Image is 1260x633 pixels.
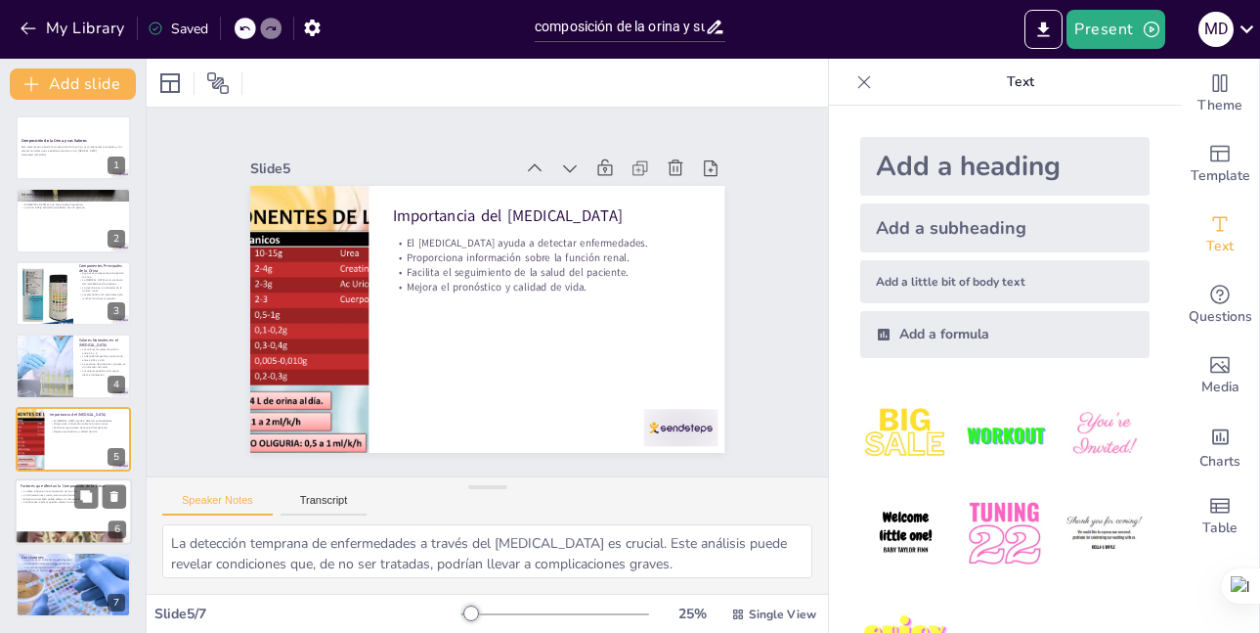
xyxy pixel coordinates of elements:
p: El [MEDICAL_DATA] es una herramienta diagnóstica. [22,203,125,206]
span: Template [1191,165,1250,187]
div: Layout [154,68,186,99]
p: Los valores normales de pH son entre 4.5 y 8. [79,347,125,354]
p: El [MEDICAL_DATA] ayuda a detectar enfermedades. [50,419,125,423]
img: 4.jpeg [860,488,951,579]
div: Add a subheading [860,203,1150,252]
span: Questions [1189,306,1252,328]
div: 5 [16,407,131,472]
p: Componentes Principales de la Orina [79,263,125,274]
p: Valores Normales en el [MEDICAL_DATA] [79,338,125,348]
p: Mejora el pronóstico y calidad de vida. [392,280,700,294]
p: La orina es un líquido biológico esencial. [22,195,125,199]
div: 3 [16,261,131,326]
p: Los valores pueden variar según dieta e hidratación. [79,369,125,376]
button: My Library [15,13,133,44]
div: Add images, graphics, shapes or video [1181,340,1259,411]
button: Present [1066,10,1164,49]
div: 25 % [669,605,716,623]
div: 7 [16,552,131,616]
textarea: La detección temprana de enfermedades a través del [MEDICAL_DATA] es crucial. Este análisis puede... [162,524,812,578]
div: Change the overall theme [1181,59,1259,129]
p: Comprender la importancia del [MEDICAL_DATA]. [22,566,125,570]
p: La creatinina es un indicador de la función renal. [79,286,125,293]
p: Condiciones médicas pueden alterar la orina. [21,501,126,505]
div: 2 [108,230,125,248]
img: 2.jpeg [959,389,1050,480]
div: Add a formula [860,311,1150,358]
input: Insert title [535,13,705,41]
p: Facilita el seguimiento de la salud del paciente. [392,265,700,280]
div: 6 [15,478,132,545]
p: La detección temprana es fundamental. [22,563,125,566]
p: Factores que Afectan la Composición de la Orina [21,483,126,489]
p: Conclusiones [22,555,125,561]
div: 6 [109,520,126,538]
p: Importancia del [MEDICAL_DATA] [392,205,700,228]
div: Add text boxes [1181,200,1259,270]
p: La hidratación es crucial para la salud renal. [21,493,126,497]
img: 5.jpeg [959,488,1050,579]
p: Proporciona información sobre la función renal. [50,422,125,426]
span: Position [206,71,230,95]
p: Mejora el pronóstico y calidad de vida. [50,430,125,433]
div: 2 [16,188,131,252]
p: La ausencia de proteínas y glucosa es un indicador de salud. [79,362,125,369]
span: Media [1201,377,1239,398]
p: Text [880,59,1161,106]
p: Proporciona información sobre la función renal. [392,250,700,265]
div: 1 [108,157,125,174]
p: Esta presentación aborda la composición de la orina, sus componentes principales, y los valores n... [22,146,125,153]
div: Add a little bit of body text [860,260,1150,303]
div: Slide 5 [250,159,513,178]
p: Mantener un control sobre la composición urinaria. [22,569,125,573]
button: Delete Slide [103,484,126,508]
div: Add charts and graphs [1181,411,1259,481]
span: Single View [749,607,816,622]
p: Facilita el seguimiento de la salud del paciente. [50,426,125,430]
p: La dieta influye en la composición de la orina. [21,489,126,493]
p: La orina es un indicador de salud general. [22,559,125,563]
button: Speaker Notes [162,494,273,516]
img: 3.jpeg [1059,389,1150,480]
p: El [MEDICAL_DATA] ayuda a detectar enfermedades. [392,235,700,249]
p: Los electrolitos son esenciales para muchas funciones corporales. [79,293,125,299]
div: 3 [108,302,125,320]
span: Theme [1197,95,1242,116]
span: Text [1206,236,1234,257]
span: Table [1202,518,1238,539]
button: m d [1198,10,1234,49]
div: Add a table [1181,481,1259,552]
button: Transcript [281,494,368,516]
div: 5 [108,448,125,466]
button: Duplicate Slide [74,484,98,508]
div: Add a heading [860,137,1150,196]
div: 4 [108,376,125,393]
div: 7 [108,594,125,611]
p: Agua es el componente principal de la orina. [79,271,125,278]
p: La densidad específica normal varía entre 1.005 y 1.030. [79,355,125,362]
p: Introducción a la Orina [22,191,125,197]
div: Add ready made slides [1181,129,1259,200]
div: 4 [16,334,131,398]
p: La [MEDICAL_DATA] es un producto del metabolismo de proteínas. [79,278,125,285]
div: Saved [148,20,208,38]
p: Generated with [URL] [22,153,125,157]
img: 6.jpeg [1059,488,1150,579]
div: Slide 5 / 7 [154,605,461,623]
button: Export to PowerPoint [1024,10,1063,49]
div: Get real-time input from your audience [1181,270,1259,340]
img: 1.jpeg [860,389,951,480]
p: La composición de la orina incluye varios componentes. [22,199,125,203]
div: 1 [16,115,131,180]
span: Charts [1199,451,1240,473]
strong: Composición de la Orina y sus Valores [22,139,87,144]
button: Add slide [10,68,136,100]
p: Importancia del [MEDICAL_DATA] [50,411,125,417]
div: m d [1198,12,1234,47]
p: La orina refleja el estado metabólico de una persona. [22,205,125,209]
p: El ejercicio también puede afectar la composición urinaria. [21,497,126,501]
